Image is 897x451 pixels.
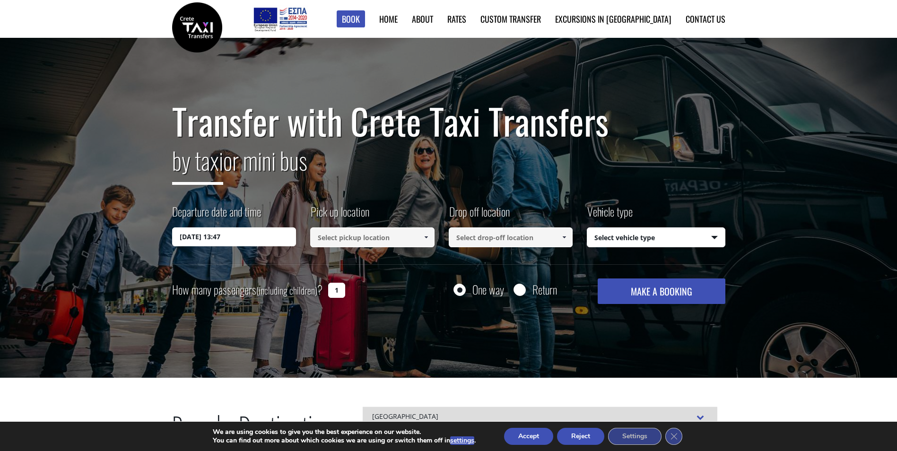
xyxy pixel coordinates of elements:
[213,436,476,445] p: You can find out more about which cookies we are using or switch them off in .
[337,10,365,28] a: Book
[213,428,476,436] p: We are using cookies to give you the best experience on our website.
[555,13,671,25] a: Excursions in [GEOGRAPHIC_DATA]
[418,227,434,247] a: Show All Items
[310,227,435,247] input: Select pickup location
[472,284,504,295] label: One way
[252,5,308,33] img: e-bannersEUERDF180X90.jpg
[532,284,557,295] label: Return
[172,101,725,141] h1: Transfer with Crete Taxi Transfers
[557,227,572,247] a: Show All Items
[172,203,261,227] label: Departure date and time
[449,203,510,227] label: Drop off location
[480,13,541,25] a: Custom Transfer
[608,428,662,445] button: Settings
[412,13,433,25] a: About
[363,407,717,427] div: [GEOGRAPHIC_DATA]
[504,428,553,445] button: Accept
[172,142,223,185] span: by taxi
[256,283,317,297] small: (including children)
[665,428,682,445] button: Close GDPR Cookie Banner
[310,203,369,227] label: Pick up location
[587,203,633,227] label: Vehicle type
[449,227,573,247] input: Select drop-off location
[447,13,466,25] a: Rates
[587,228,725,248] span: Select vehicle type
[686,13,725,25] a: Contact us
[379,13,398,25] a: Home
[172,2,222,52] img: Crete Taxi Transfers | Safe Taxi Transfer Services from to Heraklion Airport, Chania Airport, Ret...
[172,407,238,451] span: Popular
[450,436,474,445] button: settings
[598,278,725,304] button: MAKE A BOOKING
[172,141,725,192] h2: or mini bus
[172,278,322,302] label: How many passengers ?
[557,428,604,445] button: Reject
[172,21,222,31] a: Crete Taxi Transfers | Safe Taxi Transfer Services from to Heraklion Airport, Chania Airport, Ret...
